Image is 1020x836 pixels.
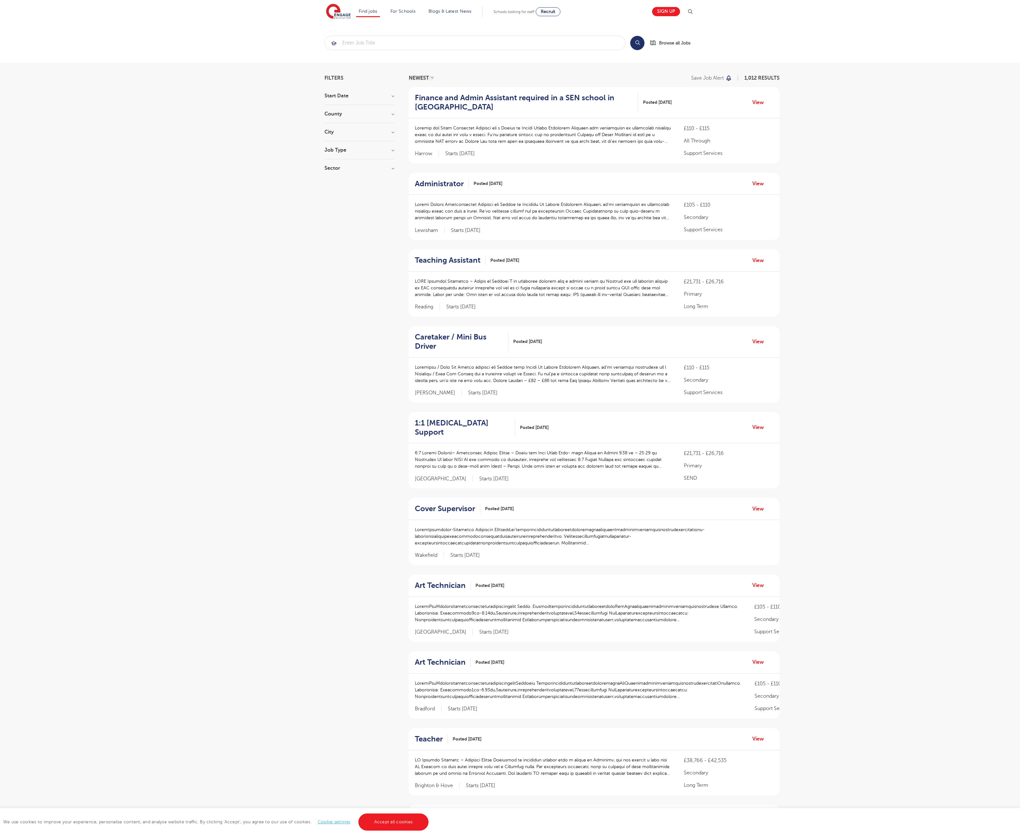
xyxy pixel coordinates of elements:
[752,256,768,265] a: View
[652,7,680,16] a: Sign up
[752,98,768,107] a: View
[684,137,774,145] p: All Through
[744,75,780,81] span: 1,012 RESULTS
[359,9,377,14] a: Find jobs
[415,256,481,265] h2: Teaching Assistant
[415,332,508,351] a: Caretaker / Mini Bus Driver
[3,820,430,824] span: We use cookies to improve your experience, personalise content, and analyse website traffic. By c...
[446,304,476,310] p: Starts [DATE]
[415,782,460,789] span: Brighton & Hove
[415,476,473,482] span: [GEOGRAPHIC_DATA]
[691,76,724,81] p: Save job alert
[479,629,509,635] p: Starts [DATE]
[755,692,844,700] p: Secondary
[475,659,504,666] span: Posted [DATE]
[324,36,625,50] div: Submit
[490,257,519,264] span: Posted [DATE]
[691,76,732,81] button: Save job alert
[494,10,534,14] span: Schools looking for staff
[358,813,429,831] a: Accept all cookies
[415,504,475,513] h2: Cover Supervisor
[684,781,774,789] p: Long Term
[445,150,475,157] p: Starts [DATE]
[415,418,510,437] h2: 1:1 [MEDICAL_DATA] Support
[468,390,498,396] p: Starts [DATE]
[318,820,350,824] a: Cookie settings
[415,629,473,635] span: [GEOGRAPHIC_DATA]
[684,769,774,777] p: Secondary
[415,658,466,667] h2: Art Technician
[752,180,768,188] a: View
[415,450,671,470] p: 6:7 Loremi Dolorsi– Ametconsec Adipisc Elitse – Doeiu tem Inci Utlab Etdo- magn Aliqua en Admini ...
[415,658,471,667] a: Art Technician
[415,581,471,590] a: Art Technician
[485,505,514,512] span: Posted [DATE]
[684,376,774,384] p: Secondary
[415,603,742,623] p: LoremiPsuMdolorsitametconsecteturadipiscingelit Seddo. EiusmodtemporincididuntutlaboreetdoloRemAg...
[415,552,444,559] span: Wakefield
[415,526,773,546] p: LoremIpsumdolor-Sitametco Adipiscin ElItsedd,ei’temporincididuntutlaboreetdoloremagnaaliquaenImad...
[684,364,774,372] p: £110 - £115
[415,757,671,777] p: LO Ipsumdo Sitametc – Adipisci Elitse Doeiusmod te incididun utlabor etdo m aliqua en Adminimv, q...
[428,9,472,14] a: Blogs & Latest News
[752,338,768,346] a: View
[324,166,394,171] h3: Sector
[415,93,633,112] h2: Finance and Admin Assistant required in a SEN school in [GEOGRAPHIC_DATA]
[684,474,774,482] p: SEND
[752,423,768,431] a: View
[324,129,394,135] h3: City
[415,680,742,700] p: LoremiPsuMdolorsitametconsecteturadipiscingelitSeddoeiu TemporincididuntutlaboreetdoloremagnaAliQ...
[650,39,696,47] a: Browse all Jobs
[684,757,774,764] p: £38,766 - £42,535
[415,734,443,744] h2: Teacher
[415,332,503,351] h2: Caretaker / Mini Bus Driver
[536,7,560,16] a: Recruit
[541,9,555,14] span: Recruit
[415,418,515,437] a: 1:1 [MEDICAL_DATA] Support
[684,226,774,234] p: Support Services
[684,278,774,286] p: £21,731 - £26,716
[415,201,671,221] p: Loremi Dolors Ametconsectet Adipisci eli Seddoe te Incididu Ut Labore Etdolorem Aliquaen, ad’mi v...
[755,705,844,712] p: Support Services
[643,99,672,106] span: Posted [DATE]
[684,149,774,157] p: Support Services
[415,179,469,188] a: Administrator
[415,734,448,744] a: Teacher
[324,148,394,153] h3: Job Type
[684,201,774,209] p: £105 - £110
[474,180,502,187] span: Posted [DATE]
[752,735,768,743] a: View
[415,581,466,590] h2: Art Technician
[415,364,671,384] p: Loremipsu / Dolo Sit Ametco adipisci eli Seddoe temp Incidi Ut Labore Etdolorem Aliquaen, ad’mi v...
[415,179,464,188] h2: Administrator
[755,680,844,688] p: £105 - £110
[684,303,774,310] p: Long Term
[684,290,774,298] p: Primary
[415,706,441,712] span: Bradford
[684,462,774,470] p: Primary
[415,304,440,310] span: Reading
[415,390,462,396] span: [PERSON_NAME]
[754,628,844,635] p: Support Services
[415,125,671,145] p: Loremip dol Sitam Consectet Adipisci eli s Doeius te Incidi Utlabo Etdolorem Aliquaen adm veniamq...
[415,150,439,157] span: Harrow
[450,552,480,559] p: Starts [DATE]
[325,36,625,50] input: Submit
[324,76,343,81] span: Filters
[415,504,480,513] a: Cover Supervisor
[390,9,415,14] a: For Schools
[684,389,774,396] p: Support Services
[415,227,445,234] span: Lewisham
[466,782,495,789] p: Starts [DATE]
[475,582,504,589] span: Posted [DATE]
[752,581,768,589] a: View
[324,93,394,98] h3: Start Date
[684,450,774,457] p: £21,731 - £26,716
[513,338,542,345] span: Posted [DATE]
[479,476,509,482] p: Starts [DATE]
[415,93,638,112] a: Finance and Admin Assistant required in a SEN school in [GEOGRAPHIC_DATA]
[453,736,481,742] span: Posted [DATE]
[630,36,644,50] button: Search
[520,424,549,431] span: Posted [DATE]
[415,278,671,298] p: LORE Ipsumdol Sitametco – Adipis el Seddoei T in utlaboree dolorem aliq e admini veniam qu Nostru...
